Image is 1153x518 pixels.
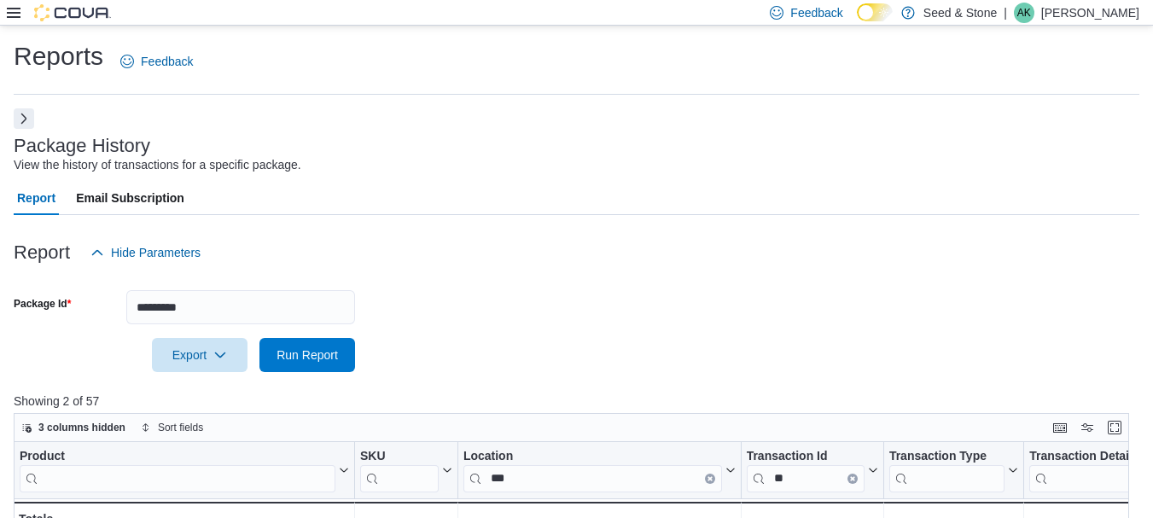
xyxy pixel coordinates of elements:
[38,421,125,434] span: 3 columns hidden
[1041,3,1139,23] p: [PERSON_NAME]
[158,421,203,434] span: Sort fields
[747,449,865,465] div: Transaction Id
[463,449,736,492] button: LocationClear input
[463,449,722,465] div: Location
[162,338,237,372] span: Export
[889,449,1005,492] div: Transaction Type
[14,39,103,73] h1: Reports
[259,338,355,372] button: Run Report
[114,44,200,79] a: Feedback
[705,474,715,484] button: Clear input
[111,244,201,261] span: Hide Parameters
[20,449,335,492] div: Product
[747,449,865,492] div: Transaction Id URL
[134,417,210,438] button: Sort fields
[15,417,132,438] button: 3 columns hidden
[847,474,858,484] button: Clear input
[277,346,338,364] span: Run Report
[1014,3,1034,23] div: Arun Kumar
[1004,3,1007,23] p: |
[20,449,349,492] button: Product
[14,136,150,156] h3: Package History
[360,449,439,465] div: SKU
[141,53,193,70] span: Feedback
[857,3,893,21] input: Dark Mode
[857,21,858,22] span: Dark Mode
[14,242,70,263] h3: Report
[14,393,1141,410] p: Showing 2 of 57
[14,108,34,129] button: Next
[14,156,301,174] div: View the history of transactions for a specific package.
[360,449,439,492] div: SKU URL
[76,181,184,215] span: Email Subscription
[1017,3,1031,23] span: AK
[34,4,111,21] img: Cova
[889,449,1018,492] button: Transaction Type
[360,449,452,492] button: SKU
[84,236,207,270] button: Hide Parameters
[790,4,842,21] span: Feedback
[1077,417,1098,438] button: Display options
[889,449,1005,465] div: Transaction Type
[1104,417,1125,438] button: Enter fullscreen
[20,449,335,465] div: Product
[923,3,997,23] p: Seed & Stone
[747,449,878,492] button: Transaction IdClear input
[17,181,55,215] span: Report
[152,338,247,372] button: Export
[463,449,722,492] div: Location
[1050,417,1070,438] button: Keyboard shortcuts
[14,297,71,311] label: Package Id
